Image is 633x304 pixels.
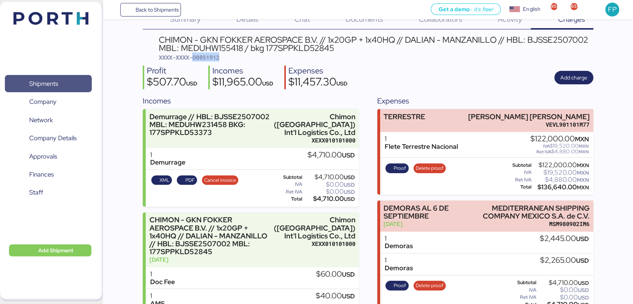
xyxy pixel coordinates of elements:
span: USD [343,174,354,181]
div: $19,520.00 [530,143,589,149]
div: IVA [508,288,536,293]
div: Incomes [212,66,273,76]
div: $0.00 [303,182,354,187]
div: XEXX010101000 [274,240,355,248]
div: $0.00 [538,287,589,293]
span: XXXX-XXXX-O0051912 [158,54,219,61]
span: USD [186,80,197,87]
div: $122,000.00 [530,135,589,143]
div: 1 [385,235,413,243]
span: MXN [579,143,589,149]
button: Proof [385,163,409,173]
div: $136,640.00 [533,184,589,190]
div: Subtotal [508,163,531,168]
span: Back to Shipments [135,5,178,14]
div: $11,457.30 [288,76,348,89]
span: Company [29,96,57,107]
span: Chat [294,14,310,24]
div: Flete Terrestre Nacional [385,143,458,151]
span: USD [342,151,354,159]
a: Shipments [5,75,92,92]
div: MEDITERRANEAN SHIPPING COMPANY MEXICO S.A. de C.V. [466,204,590,220]
div: $4,710.00 [538,280,589,286]
div: CHIMON - GKN FOKKER AEROSPACE B.V. // 1x20GP + 1x40HQ // DALIAN - MANZANILLO // HBL: BJSSE2507002... [158,36,593,52]
span: Collaborators [419,14,462,24]
span: FP [608,4,616,14]
div: Total [508,184,531,190]
div: Profit [147,66,197,76]
div: Subtotal [273,175,302,180]
span: Ret IVA [536,149,551,155]
div: 1 [150,270,175,278]
div: Ret IVA [508,295,536,300]
div: MSM980902IM6 [466,220,590,228]
div: Chimon ([GEOGRAPHIC_DATA]) Int'l Logistics Co., Ltd [274,113,355,136]
a: Company [5,93,92,111]
div: Chimon ([GEOGRAPHIC_DATA]) Int'l Logistics Co., Ltd [274,216,355,240]
span: MXN [577,162,589,169]
div: Demoras [385,264,413,272]
span: Summary [170,14,201,24]
span: USD [342,270,354,279]
span: USD [576,235,589,243]
div: Expenses [288,66,348,76]
div: $60.00 [316,270,354,279]
span: USD [578,280,589,286]
span: Proof [394,164,406,172]
span: USD [578,294,589,301]
div: CHIMON - GKN FOKKER AEROSPACE B.V. // 1x20GP + 1x40HQ // DALIAN - MANZANILLO // HBL: BJSSE2507002... [149,216,270,256]
div: $0.00 [303,189,354,195]
div: Expenses [377,95,593,106]
button: Proof [385,281,409,291]
div: English [523,5,540,13]
div: $11,965.00 [212,76,273,89]
span: Details [236,14,258,24]
div: $4,710.00 [303,196,354,202]
div: $4,710.00 [303,174,354,180]
span: USD [343,181,354,188]
span: PDF [185,176,194,184]
div: $4,710.00 [307,151,354,159]
a: Network [5,111,92,129]
span: MXN [579,149,589,155]
div: $2,265.00 [540,256,589,265]
a: Company Details [5,130,92,147]
div: $2,445.00 [540,235,589,243]
div: IVA [273,182,302,187]
div: DEMORAS AL 6 DE SEPTIEMBRE [384,204,462,220]
div: TERRESTRE [384,113,425,121]
div: $4,880.00 [530,149,589,154]
span: Finances [29,169,54,180]
div: Incomes [143,95,359,106]
div: $4,880.00 [533,177,589,183]
span: Delete proof [416,164,443,172]
span: Charges [558,14,585,24]
button: Add charge [554,71,593,84]
button: Cancel invoice [202,175,239,185]
a: Finances [5,166,92,183]
span: USD [343,189,354,195]
div: $122,000.00 [533,162,589,168]
span: MXN [577,169,589,176]
div: Ret IVA [273,189,302,195]
button: Delete proof [414,281,446,291]
span: USD [343,196,354,202]
div: $40.00 [315,292,354,300]
div: Demoras [385,242,413,250]
span: USD [342,292,354,300]
span: Add charge [560,73,587,82]
div: [PERSON_NAME] [PERSON_NAME] [468,113,590,121]
span: Approvals [29,151,57,162]
a: Staff [5,184,92,201]
div: Ret IVA [508,177,531,183]
div: VEVL901101M77 [468,121,590,129]
button: XML [151,175,172,185]
span: USD [262,80,273,87]
span: MXN [575,135,589,143]
div: Demurrage [150,159,185,166]
div: IVA [508,170,531,175]
span: Proof [394,282,406,290]
a: Approvals [5,148,92,165]
div: XEXX010101000 [274,136,355,144]
div: Doc Fee [150,278,175,286]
